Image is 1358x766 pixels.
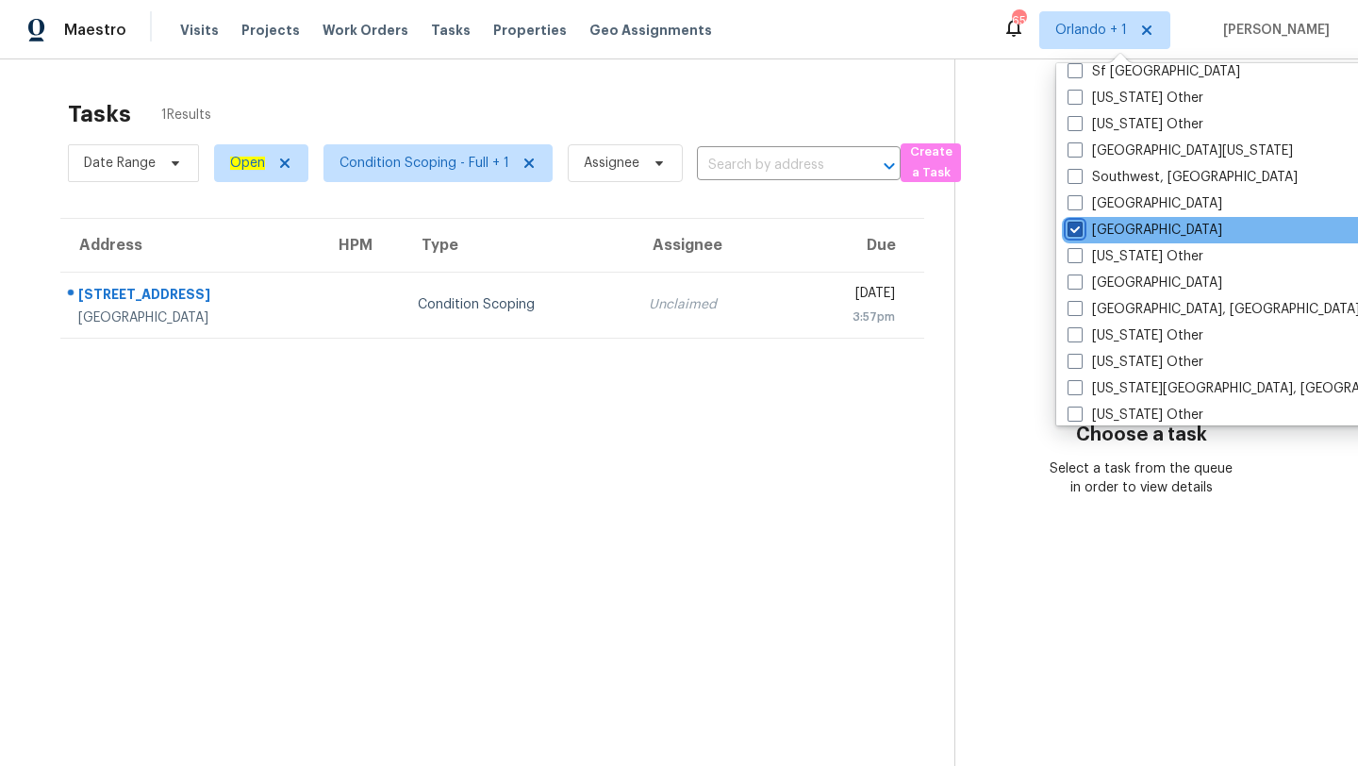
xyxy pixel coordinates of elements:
[803,308,895,326] div: 3:57pm
[1068,406,1203,425] label: [US_STATE] Other
[418,295,619,314] div: Condition Scoping
[403,219,634,272] th: Type
[584,154,639,173] span: Assignee
[78,285,305,308] div: [STREET_ADDRESS]
[1068,115,1203,134] label: [US_STATE] Other
[180,21,219,40] span: Visits
[68,105,131,124] h2: Tasks
[161,106,211,125] span: 1 Results
[1055,21,1127,40] span: Orlando + 1
[1012,11,1025,30] div: 65
[1068,62,1240,81] label: Sf [GEOGRAPHIC_DATA]
[1068,353,1203,372] label: [US_STATE] Other
[876,153,903,179] button: Open
[1076,425,1207,444] h3: Choose a task
[1068,89,1203,108] label: [US_STATE] Other
[60,219,320,272] th: Address
[787,219,924,272] th: Due
[1068,274,1222,292] label: [GEOGRAPHIC_DATA]
[339,154,509,173] span: Condition Scoping - Full + 1
[1068,142,1293,160] label: [GEOGRAPHIC_DATA][US_STATE]
[1049,459,1235,497] div: Select a task from the queue in order to view details
[910,142,952,185] span: Create a Task
[230,157,265,170] ah_el_jm_1744035306855: Open
[634,219,787,272] th: Assignee
[589,21,712,40] span: Geo Assignments
[1068,168,1298,187] label: Southwest, [GEOGRAPHIC_DATA]
[1068,326,1203,345] label: [US_STATE] Other
[1068,194,1222,213] label: [GEOGRAPHIC_DATA]
[241,21,300,40] span: Projects
[803,284,895,308] div: [DATE]
[649,295,772,314] div: Unclaimed
[1216,21,1330,40] span: [PERSON_NAME]
[84,154,156,173] span: Date Range
[323,21,408,40] span: Work Orders
[1068,221,1222,240] label: [GEOGRAPHIC_DATA]
[78,308,305,327] div: [GEOGRAPHIC_DATA]
[697,151,848,180] input: Search by address
[1068,247,1203,266] label: [US_STATE] Other
[64,21,126,40] span: Maestro
[493,21,567,40] span: Properties
[320,219,403,272] th: HPM
[901,143,961,182] button: Create a Task
[431,24,471,37] span: Tasks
